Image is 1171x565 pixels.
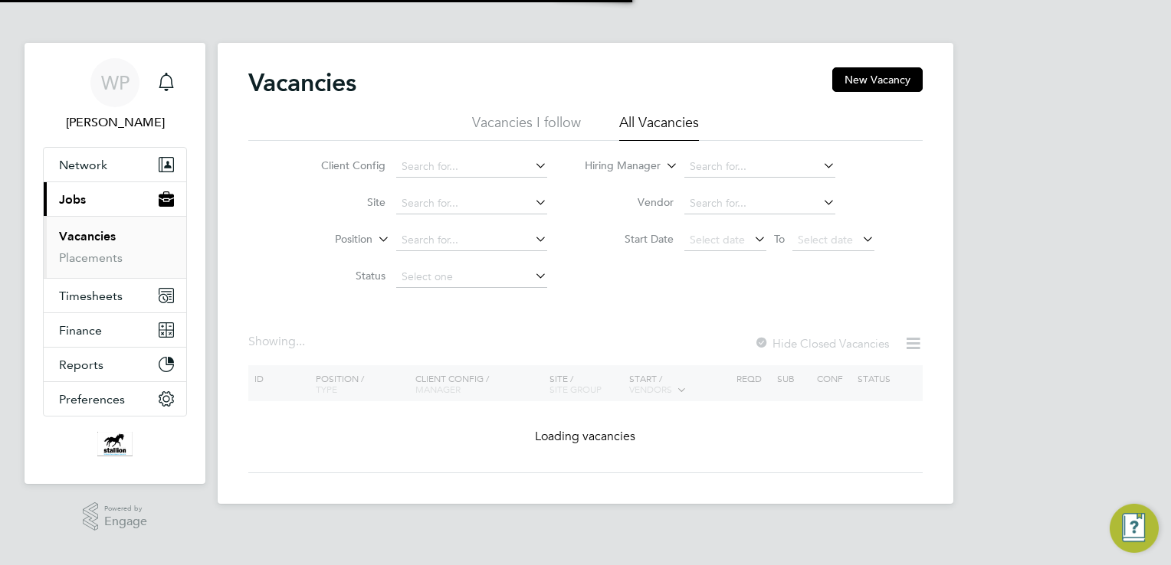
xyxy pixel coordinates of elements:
button: Reports [44,348,186,381]
span: ... [296,334,305,349]
label: Hiring Manager [572,158,661,174]
input: Search for... [684,156,835,178]
span: To [769,229,789,249]
input: Search for... [396,156,547,178]
div: Showing [248,334,308,350]
button: Jobs [44,182,186,216]
a: WP[PERSON_NAME] [43,58,187,132]
label: Vendor [585,195,674,209]
span: Select date [690,233,745,247]
input: Search for... [396,230,547,251]
span: Reports [59,358,103,372]
div: Jobs [44,216,186,278]
span: Finance [59,323,102,338]
button: Network [44,148,186,181]
button: New Vacancy [832,67,923,92]
input: Search for... [396,193,547,214]
label: Hide Closed Vacancies [754,336,889,351]
a: Powered byEngage [83,502,148,531]
span: Preferences [59,392,125,407]
span: Timesheets [59,289,123,303]
a: Placements [59,250,123,265]
input: Search for... [684,193,835,214]
button: Engage Resource Center [1110,504,1159,553]
h2: Vacancies [248,67,356,98]
button: Finance [44,313,186,347]
label: Status [297,269,385,282]
a: Vacancies [59,229,116,243]
span: Network [59,158,107,172]
li: All Vacancies [619,113,699,141]
span: WP [101,73,130,93]
li: Vacancies I follow [472,113,581,141]
img: stallionrecruitment-logo-retina.png [97,432,133,456]
span: Select date [798,233,853,247]
span: Jobs [59,192,86,207]
span: Powered by [104,502,147,515]
button: Timesheets [44,279,186,312]
span: William Proctor [43,113,187,132]
nav: Main navigation [25,43,205,484]
span: Engage [104,515,147,528]
label: Site [297,195,385,209]
a: Go to home page [43,432,187,456]
button: Preferences [44,382,186,416]
label: Position [284,232,372,247]
label: Start Date [585,232,674,246]
input: Select one [396,266,547,288]
label: Client Config [297,158,385,172]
